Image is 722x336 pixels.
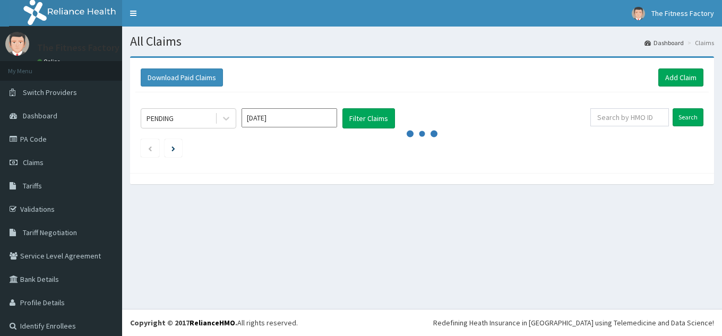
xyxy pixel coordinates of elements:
div: PENDING [147,113,174,124]
a: Previous page [148,143,152,153]
img: User Image [5,32,29,56]
input: Search by HMO ID [590,108,669,126]
h1: All Claims [130,35,714,48]
span: Claims [23,158,44,167]
a: Next page [171,143,175,153]
span: Tariffs [23,181,42,191]
a: Add Claim [658,68,703,87]
p: The Fitness Factory [37,43,119,53]
span: Switch Providers [23,88,77,97]
img: User Image [632,7,645,20]
svg: audio-loading [406,118,438,150]
strong: Copyright © 2017 . [130,318,237,328]
span: Dashboard [23,111,57,120]
a: Dashboard [644,38,684,47]
div: Redefining Heath Insurance in [GEOGRAPHIC_DATA] using Telemedicine and Data Science! [433,317,714,328]
a: Online [37,58,63,65]
input: Search [673,108,703,126]
span: The Fitness Factory [651,8,714,18]
li: Claims [685,38,714,47]
span: Tariff Negotiation [23,228,77,237]
input: Select Month and Year [242,108,337,127]
a: RelianceHMO [190,318,235,328]
button: Filter Claims [342,108,395,128]
footer: All rights reserved. [122,309,722,336]
button: Download Paid Claims [141,68,223,87]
